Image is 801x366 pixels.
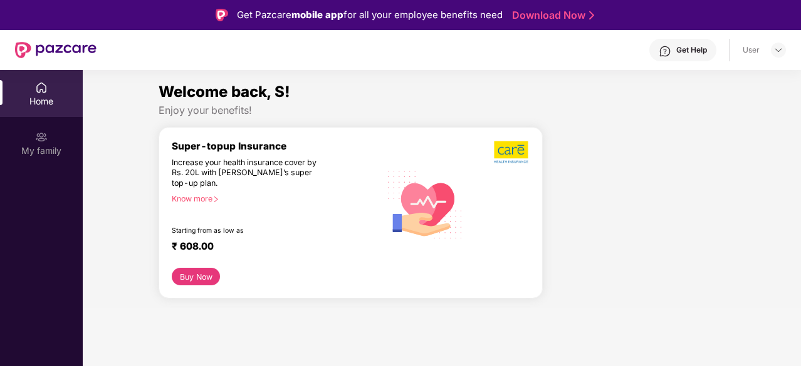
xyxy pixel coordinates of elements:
[159,83,290,101] span: Welcome back, S!
[35,131,48,143] img: svg+xml;base64,PHN2ZyB3aWR0aD0iMjAiIGhlaWdodD0iMjAiIHZpZXdCb3g9IjAgMCAyMCAyMCIgZmlsbD0ibm9uZSIgeG...
[743,45,760,55] div: User
[659,45,671,58] img: svg+xml;base64,PHN2ZyBpZD0iSGVscC0zMngzMiIgeG1sbnM9Imh0dHA6Ly93d3cudzMub3JnLzIwMDAvc3ZnIiB3aWR0aD...
[216,9,228,21] img: Logo
[380,158,470,249] img: svg+xml;base64,PHN2ZyB4bWxucz0iaHR0cDovL3d3dy53My5vcmcvMjAwMC9zdmciIHhtbG5zOnhsaW5rPSJodHRwOi8vd3...
[172,194,373,203] div: Know more
[512,9,590,22] a: Download Now
[237,8,503,23] div: Get Pazcare for all your employee benefits need
[172,140,380,152] div: Super-topup Insurance
[172,226,327,235] div: Starting from as low as
[589,9,594,22] img: Stroke
[676,45,707,55] div: Get Help
[15,42,97,58] img: New Pazcare Logo
[172,268,220,285] button: Buy Now
[291,9,343,21] strong: mobile app
[172,240,368,255] div: ₹ 608.00
[212,196,219,203] span: right
[172,158,327,189] div: Increase your health insurance cover by Rs. 20L with [PERSON_NAME]’s super top-up plan.
[494,140,530,164] img: b5dec4f62d2307b9de63beb79f102df3.png
[35,81,48,94] img: svg+xml;base64,PHN2ZyBpZD0iSG9tZSIgeG1sbnM9Imh0dHA6Ly93d3cudzMub3JnLzIwMDAvc3ZnIiB3aWR0aD0iMjAiIG...
[159,104,725,117] div: Enjoy your benefits!
[773,45,783,55] img: svg+xml;base64,PHN2ZyBpZD0iRHJvcGRvd24tMzJ4MzIiIHhtbG5zPSJodHRwOi8vd3d3LnczLm9yZy8yMDAwL3N2ZyIgd2...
